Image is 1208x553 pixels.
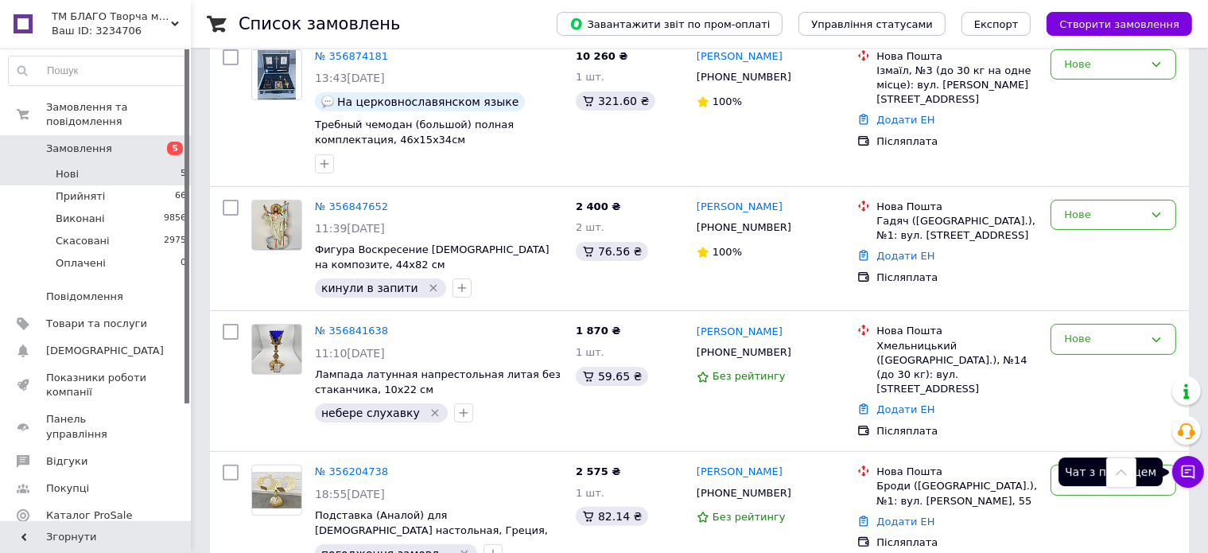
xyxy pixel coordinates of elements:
[52,10,171,24] span: ТМ БЛАГО Творча майстерня церковних виробів «Благо»
[713,511,786,523] span: Без рейтингу
[576,242,648,261] div: 76.56 ₴
[167,142,183,155] span: 5
[251,324,302,375] a: Фото товару
[1064,207,1144,224] div: Нове
[46,100,191,129] span: Замовлення та повідомлення
[576,71,604,83] span: 1 шт.
[252,201,301,250] img: Фото товару
[56,212,105,226] span: Виконані
[697,325,783,340] a: [PERSON_NAME]
[46,290,123,304] span: Повідомлення
[1064,331,1144,348] div: Нове
[713,246,742,258] span: 100%
[315,325,388,337] a: № 356841638
[46,344,164,358] span: [DEMOGRAPHIC_DATA]
[52,24,191,38] div: Ваш ID: 3234706
[557,12,783,36] button: Завантажити звіт по пром-оплаті
[876,271,1038,285] div: Післяплата
[315,201,388,212] a: № 356847652
[693,483,794,504] div: [PHONE_NUMBER]
[876,250,934,262] a: Додати ЕН
[1047,12,1192,36] button: Створити замовлення
[693,342,794,363] div: [PHONE_NUMBER]
[315,50,388,62] a: № 356874181
[315,72,385,84] span: 13:43[DATE]
[56,189,105,204] span: Прийняті
[427,282,440,294] svg: Видалити мітку
[576,50,627,62] span: 10 260 ₴
[876,535,1038,550] div: Післяплата
[56,234,110,248] span: Скасовані
[576,487,604,499] span: 1 шт.
[315,509,548,551] a: Подставка (Аналой) для [DEMOGRAPHIC_DATA] настольная, Греция, 36х21х32 см
[429,407,441,419] svg: Видалити мітку
[576,221,604,233] span: 2 шт.
[1059,18,1179,30] span: Створити замовлення
[876,64,1038,107] div: Ізмаїл, №3 (до 30 кг на одне місце): вул. [PERSON_NAME][STREET_ADDRESS]
[876,516,934,528] a: Додати ЕН
[576,507,648,526] div: 82.14 ₴
[239,14,400,33] h1: Список замовлень
[693,67,794,88] div: [PHONE_NUMBER]
[576,465,620,477] span: 2 575 ₴
[876,339,1038,397] div: Хмельницький ([GEOGRAPHIC_DATA].), №14 (до 30 кг): вул. [STREET_ADDRESS]
[576,92,655,111] div: 321.60 ₴
[175,189,186,204] span: 66
[1058,458,1163,486] div: Чат з покупцем
[798,12,946,36] button: Управління статусами
[811,18,933,30] span: Управління статусами
[252,325,301,374] img: Фото товару
[251,49,302,100] a: Фото товару
[337,95,519,108] span: На церковнославянском языке
[46,142,112,156] span: Замовлення
[876,134,1038,149] div: Післяплата
[876,49,1038,64] div: Нова Пошта
[576,367,648,386] div: 59.65 ₴
[1064,56,1144,73] div: Нове
[697,200,783,215] a: [PERSON_NAME]
[321,95,334,108] img: :speech_balloon:
[46,412,147,441] span: Панель управління
[251,465,302,516] a: Фото товару
[713,370,786,382] span: Без рейтингу
[876,200,1038,214] div: Нова Пошта
[181,256,186,271] span: 0
[576,201,620,212] span: 2 400 ₴
[315,488,385,500] span: 18:55[DATE]
[713,95,742,107] span: 100%
[252,472,301,509] img: Фото товару
[315,465,388,477] a: № 356204738
[46,371,147,399] span: Показники роботи компанії
[164,234,186,248] span: 2975
[258,50,296,99] img: Фото товару
[46,317,147,331] span: Товари та послуги
[697,49,783,64] a: [PERSON_NAME]
[56,167,79,181] span: Нові
[315,347,385,360] span: 11:10[DATE]
[1172,456,1204,488] button: Чат з покупцем
[315,243,550,271] a: Фигура Воскресение [DEMOGRAPHIC_DATA] на композите, 44х82 см
[315,222,385,235] span: 11:39[DATE]
[876,424,1038,438] div: Післяплата
[56,256,106,271] span: Оплачені
[46,508,132,523] span: Каталог ProSale
[181,167,186,181] span: 5
[321,407,420,419] span: небере слухавку
[693,217,794,238] div: [PHONE_NUMBER]
[321,282,418,294] span: кинули в запити
[315,368,561,395] a: Лампада латунная напрестольная литая без стаканчика, 10х22 см
[876,403,934,415] a: Додати ЕН
[876,324,1038,338] div: Нова Пошта
[9,56,187,85] input: Пошук
[876,465,1038,479] div: Нова Пошта
[876,214,1038,243] div: Гадяч ([GEOGRAPHIC_DATA].), №1: вул. [STREET_ADDRESS]
[961,12,1031,36] button: Експорт
[876,479,1038,508] div: Броди ([GEOGRAPHIC_DATA].), №1: вул. [PERSON_NAME], 55
[576,325,620,337] span: 1 870 ₴
[315,119,514,146] a: Требный чемодан (большой) полная комплектация, 46х15х34см
[876,114,934,126] a: Додати ЕН
[569,17,770,31] span: Завантажити звіт по пром-оплаті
